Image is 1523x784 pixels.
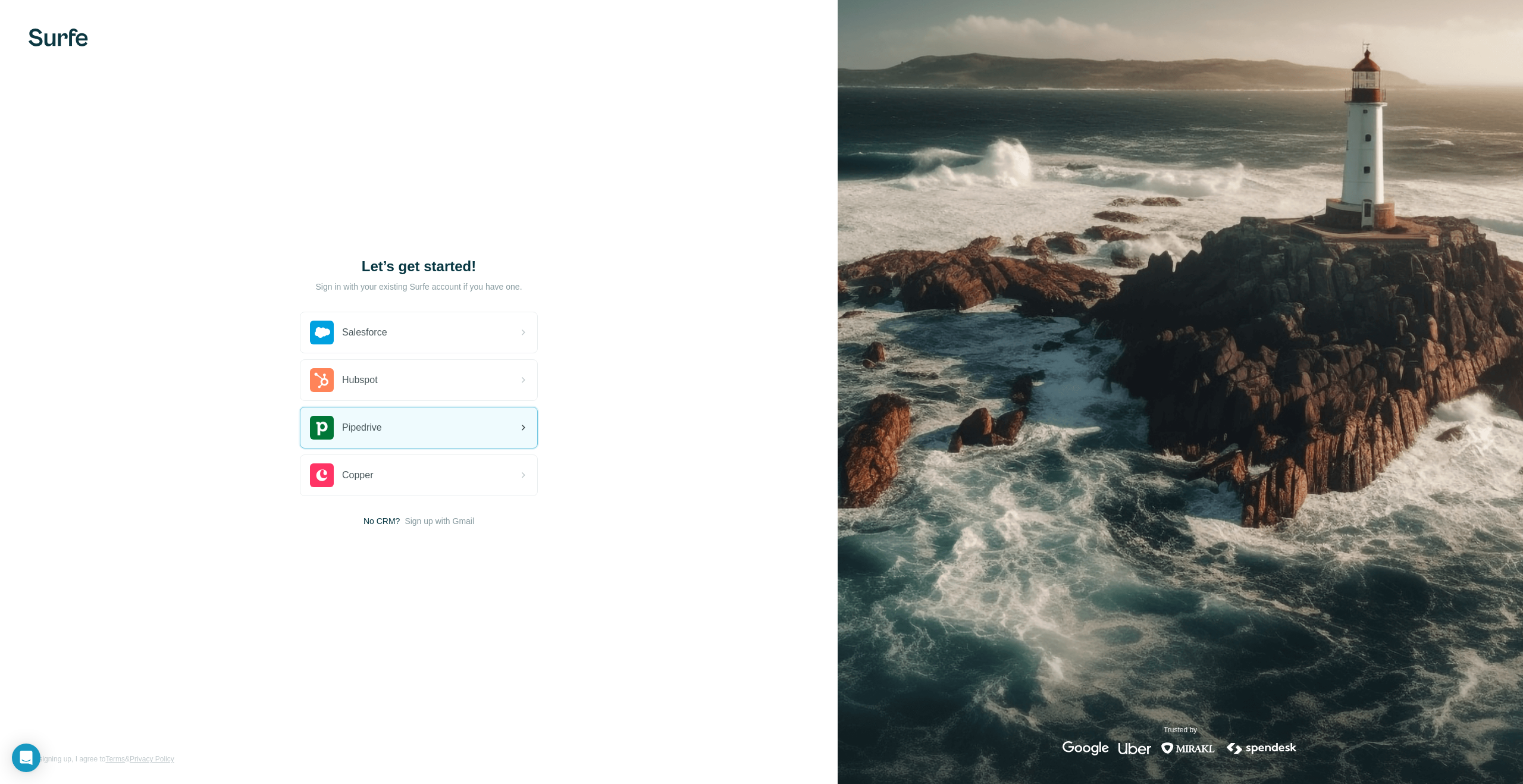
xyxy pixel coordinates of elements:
span: By signing up, I agree to & [29,754,174,764]
span: Copper [342,468,373,482]
div: Open Intercom Messenger [12,744,40,772]
img: salesforce's logo [310,321,334,344]
span: Hubspot [342,373,378,387]
p: Sign in with your existing Surfe account if you have one. [315,281,522,293]
p: Trusted by [1164,725,1197,735]
a: Privacy Policy [130,755,174,763]
span: No CRM? [363,515,400,527]
img: mirakl's logo [1161,741,1215,755]
img: hubspot's logo [310,368,334,392]
img: spendesk's logo [1225,741,1299,755]
a: Terms [105,755,125,763]
h1: Let’s get started! [300,257,538,276]
img: google's logo [1063,741,1109,755]
img: Surfe's logo [29,29,88,46]
span: Salesforce [342,325,387,340]
img: uber's logo [1118,741,1151,755]
img: copper's logo [310,463,334,487]
img: pipedrive's logo [310,416,334,440]
span: Pipedrive [342,421,382,435]
button: Sign up with Gmail [405,515,474,527]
